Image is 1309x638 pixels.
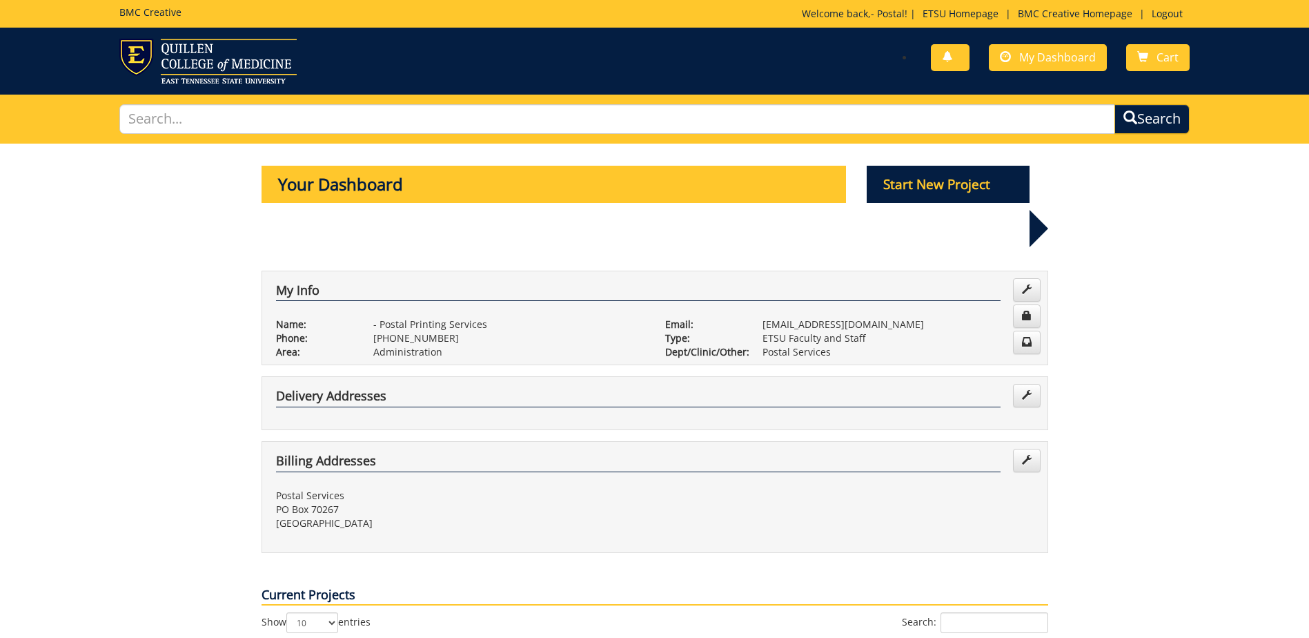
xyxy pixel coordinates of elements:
[916,7,1005,20] a: ETSU Homepage
[1013,449,1041,472] a: Edit Addresses
[119,7,181,17] h5: BMC Creative
[276,516,644,530] p: [GEOGRAPHIC_DATA]
[276,489,644,503] p: Postal Services
[871,7,905,20] a: - Postal
[373,345,644,359] p: Administration
[1157,50,1179,65] span: Cart
[276,389,1001,407] h4: Delivery Addresses
[1013,331,1041,354] a: Change Communication Preferences
[262,612,371,633] label: Show entries
[1019,50,1096,65] span: My Dashboard
[665,318,742,331] p: Email:
[1126,44,1190,71] a: Cart
[276,454,1001,472] h4: Billing Addresses
[802,7,1190,21] p: Welcome back, ! | | |
[119,39,297,84] img: ETSU logo
[1013,304,1041,328] a: Change Password
[276,345,353,359] p: Area:
[262,586,1048,606] p: Current Projects
[1145,7,1190,20] a: Logout
[1013,384,1041,407] a: Edit Addresses
[373,318,644,331] p: - Postal Printing Services
[941,612,1048,633] input: Search:
[762,331,1034,345] p: ETSU Faculty and Staff
[867,166,1030,203] p: Start New Project
[762,318,1034,331] p: [EMAIL_ADDRESS][DOMAIN_NAME]
[119,104,1115,134] input: Search...
[1114,104,1190,134] button: Search
[276,284,1001,302] h4: My Info
[665,331,742,345] p: Type:
[762,345,1034,359] p: Postal Services
[1011,7,1139,20] a: BMC Creative Homepage
[373,331,644,345] p: [PHONE_NUMBER]
[867,179,1030,192] a: Start New Project
[276,331,353,345] p: Phone:
[902,612,1048,633] label: Search:
[262,166,847,203] p: Your Dashboard
[1013,278,1041,302] a: Edit Info
[665,345,742,359] p: Dept/Clinic/Other:
[989,44,1107,71] a: My Dashboard
[276,503,644,516] p: PO Box 70267
[276,318,353,331] p: Name:
[286,612,338,633] select: Showentries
